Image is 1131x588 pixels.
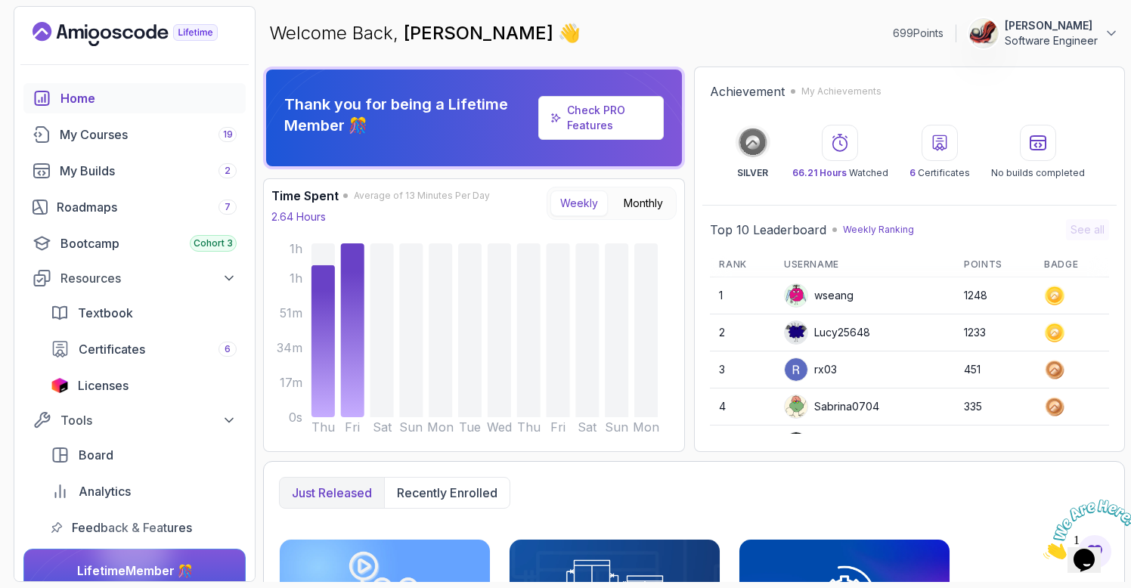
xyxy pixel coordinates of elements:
div: Home [60,89,237,107]
span: Feedback & Features [72,518,192,537]
tspan: 1h [290,271,302,286]
th: Badge [1035,252,1109,277]
img: user profile image [785,432,807,455]
a: builds [23,156,246,186]
td: 335 [955,388,1035,426]
span: 👋 [558,21,581,45]
p: My Achievements [801,85,882,97]
div: My Builds [60,162,237,180]
td: 1 [710,277,775,314]
tspan: Mon [633,419,659,435]
tspan: 51m [280,305,302,320]
div: Roadmaps [57,198,237,216]
th: Username [775,252,955,277]
span: 19 [223,128,233,141]
a: licenses [42,370,246,401]
button: Weekly [550,190,608,216]
span: Analytics [79,482,131,500]
a: roadmaps [23,192,246,222]
button: Recently enrolled [384,478,510,508]
a: Landing page [33,22,253,46]
p: Watched [792,167,888,179]
div: rx03 [784,357,837,382]
tspan: Sat [578,419,597,435]
a: textbook [42,298,246,328]
div: My Courses [60,125,237,144]
div: Resources [60,269,237,287]
tspan: Thu [517,419,541,435]
tspan: Tue [459,419,481,435]
a: home [23,83,246,113]
span: 2 [225,165,231,177]
img: Chat attention grabber [6,6,100,66]
tspan: Fri [345,419,360,435]
p: Certificates [909,167,970,179]
p: Recently enrolled [397,484,497,502]
button: Just released [280,478,384,508]
tspan: 1h [290,241,302,256]
img: default monster avatar [785,284,807,307]
a: analytics [42,476,246,506]
p: SILVER [737,167,768,179]
tspan: 0s [289,410,302,425]
a: feedback [42,512,246,543]
iframe: chat widget [1037,494,1131,565]
span: 6 [225,343,231,355]
td: 5 [710,426,775,463]
span: 1 [6,6,12,19]
span: 7 [225,201,231,213]
p: 699 Points [893,26,944,41]
img: default monster avatar [785,321,807,344]
a: bootcamp [23,228,246,258]
td: 290 [955,426,1035,463]
span: [PERSON_NAME] [404,22,558,44]
img: default monster avatar [785,395,807,418]
a: Check PRO Features [538,96,664,140]
tspan: Sun [399,419,423,435]
span: Average of 13 Minutes Per Day [354,190,490,202]
img: jetbrains icon [51,378,69,393]
a: board [42,440,246,470]
img: user profile image [785,358,807,381]
div: wseang [784,283,854,308]
p: Welcome Back, [269,21,581,45]
tspan: Sat [373,419,392,435]
th: Points [955,252,1035,277]
h2: Achievement [710,82,785,101]
td: 4 [710,388,775,426]
div: Lucy25648 [784,320,870,345]
p: No builds completed [991,167,1085,179]
tspan: 17m [280,375,302,390]
button: user profile image[PERSON_NAME]Software Engineer [968,18,1119,48]
tspan: 34m [277,340,302,355]
button: Resources [23,265,246,292]
span: 6 [909,167,916,178]
span: Board [79,446,113,464]
tspan: Wed [487,419,512,435]
h3: Time Spent [271,187,339,205]
td: 3 [710,351,775,388]
tspan: Sun [605,419,628,435]
span: 66.21 Hours [792,167,847,178]
button: See all [1066,219,1109,240]
td: 1233 [955,314,1035,351]
p: Just released [292,484,372,502]
h2: Top 10 Leaderboard [710,221,826,239]
a: courses [23,119,246,150]
div: Bootcamp [60,234,237,252]
p: Weekly Ranking [843,224,914,236]
p: Thank you for being a Lifetime Member 🎊 [284,94,532,136]
p: [PERSON_NAME] [1005,18,1098,33]
div: Tools [60,411,237,429]
span: Licenses [78,376,129,395]
span: Certificates [79,340,145,358]
tspan: Thu [311,419,335,435]
th: Rank [710,252,775,277]
span: Textbook [78,304,133,322]
span: Cohort 3 [194,237,233,249]
button: Monthly [614,190,673,216]
td: 2 [710,314,775,351]
p: 2.64 Hours [271,209,326,224]
button: Tools [23,407,246,434]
